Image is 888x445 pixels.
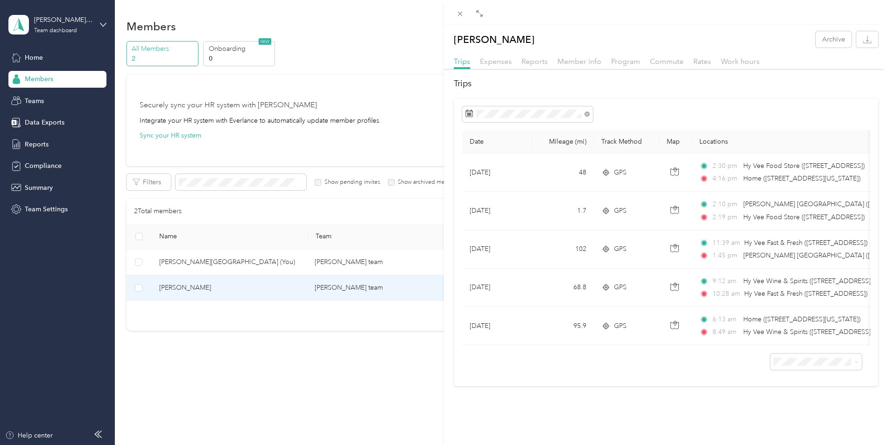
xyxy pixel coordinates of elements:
[712,161,739,171] span: 2:30 pm
[743,328,873,336] span: Hy Vee Wine & Spirits ([STREET_ADDRESS])
[712,250,739,261] span: 1:45 pm
[454,57,470,66] span: Trips
[614,321,627,331] span: GPS
[454,77,878,90] h2: Trips
[462,307,532,345] td: [DATE]
[693,57,711,66] span: Rates
[712,327,739,337] span: 8:49 am
[557,57,601,66] span: Member info
[614,206,627,216] span: GPS
[712,199,739,209] span: 2:10 pm
[532,307,594,345] td: 95.9
[712,174,739,184] span: 4:16 pm
[462,192,532,230] td: [DATE]
[462,153,532,192] td: [DATE]
[594,130,659,153] th: Track Method
[532,130,594,153] th: Mileage (mi)
[744,290,867,298] span: Hy Vee Fast & Fresh ([STREET_ADDRESS])
[522,57,548,66] span: Reports
[462,269,532,307] td: [DATE]
[743,213,865,221] span: Hy Vee Food Store ([STREET_ADDRESS])
[712,276,739,286] span: 9:12 am
[650,57,684,66] span: Commute
[743,277,873,285] span: Hy Vee Wine & Spirits ([STREET_ADDRESS])
[712,289,740,299] span: 10:28 am
[743,174,860,182] span: Home ([STREET_ADDRESS][US_STATE])
[816,31,852,48] button: Archive
[614,244,627,254] span: GPS
[532,269,594,307] td: 68.8
[659,130,692,153] th: Map
[836,393,888,445] iframe: Everlance-gr Chat Button Frame
[462,230,532,269] td: [DATE]
[532,153,594,192] td: 48
[454,31,535,48] p: [PERSON_NAME]
[721,57,760,66] span: Work hours
[744,239,867,247] span: Hy Vee Fast & Fresh ([STREET_ADDRESS])
[743,162,865,170] span: Hy Vee Food Store ([STREET_ADDRESS])
[614,282,627,292] span: GPS
[462,130,532,153] th: Date
[712,238,740,248] span: 11:39 am
[480,57,512,66] span: Expenses
[532,192,594,230] td: 1.7
[532,230,594,269] td: 102
[611,57,640,66] span: Program
[743,315,860,323] span: Home ([STREET_ADDRESS][US_STATE])
[712,212,739,222] span: 2:19 pm
[712,314,739,325] span: 6:13 am
[614,167,627,178] span: GPS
